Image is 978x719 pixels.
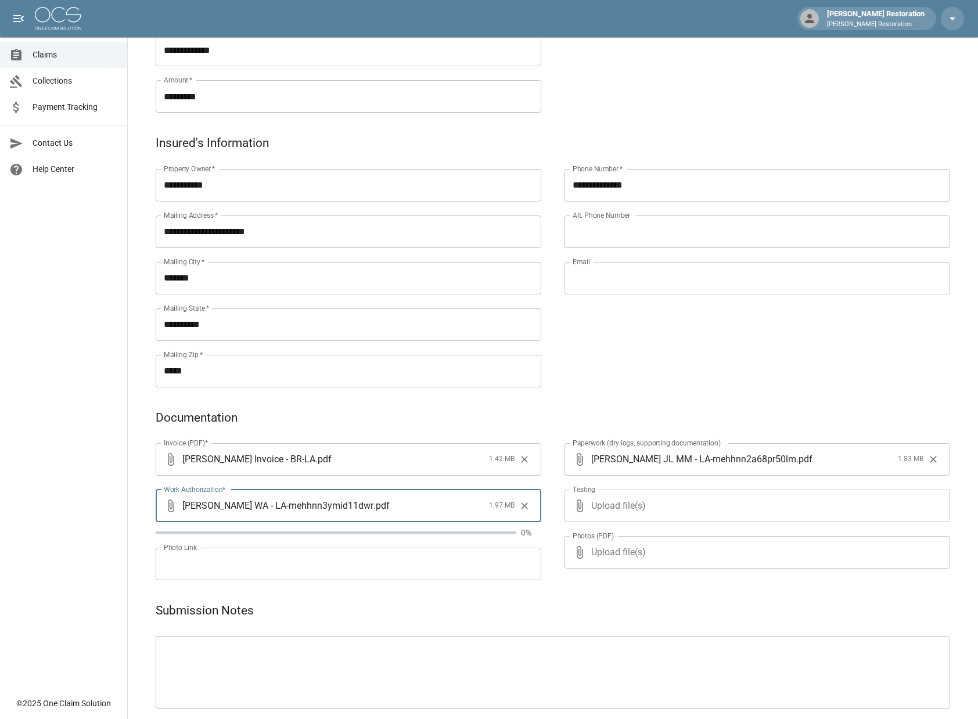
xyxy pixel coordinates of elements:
span: Help Center [33,163,118,175]
label: Work Authorization* [164,484,226,494]
span: Upload file(s) [591,490,919,522]
label: Paperwork (dry logs, supporting documentation) [573,438,721,448]
img: ocs-logo-white-transparent.png [35,7,81,30]
label: Invoice (PDF)* [164,438,208,448]
button: Clear [516,451,533,468]
p: [PERSON_NAME] Restoration [827,20,925,30]
span: 1.42 MB [489,454,515,465]
label: Alt. Phone Number [573,210,630,220]
span: Claims [33,49,118,61]
label: Mailing State [164,303,209,313]
p: 0% [521,527,541,538]
label: Photos (PDF) [573,531,614,541]
span: Payment Tracking [33,101,118,113]
div: © 2025 One Claim Solution [16,698,111,709]
button: Clear [925,451,942,468]
span: Upload file(s) [591,536,919,569]
label: Amount [164,75,193,85]
label: Mailing Zip [164,350,203,359]
span: . pdf [796,452,812,466]
span: Collections [33,75,118,87]
label: Email [573,257,590,267]
label: Mailing City [164,257,205,267]
label: Testing [573,484,595,494]
button: Clear [516,497,533,515]
span: . pdf [315,452,332,466]
span: 1.83 MB [898,454,923,465]
label: Property Owner [164,164,215,174]
div: [PERSON_NAME] Restoration [822,8,929,29]
button: open drawer [7,7,30,30]
span: [PERSON_NAME] WA - LA-mehhnn3ymid11dwr [182,499,373,512]
span: [PERSON_NAME] Invoice - BR-LA [182,452,315,466]
label: Mailing Address [164,210,218,220]
span: Contact Us [33,137,118,149]
label: Photo Link [164,542,197,552]
span: [PERSON_NAME] JL MM - LA-mehhnn2a68pr50lm [591,452,796,466]
span: . pdf [373,499,390,512]
label: Phone Number [573,164,623,174]
span: 1.97 MB [489,500,515,512]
